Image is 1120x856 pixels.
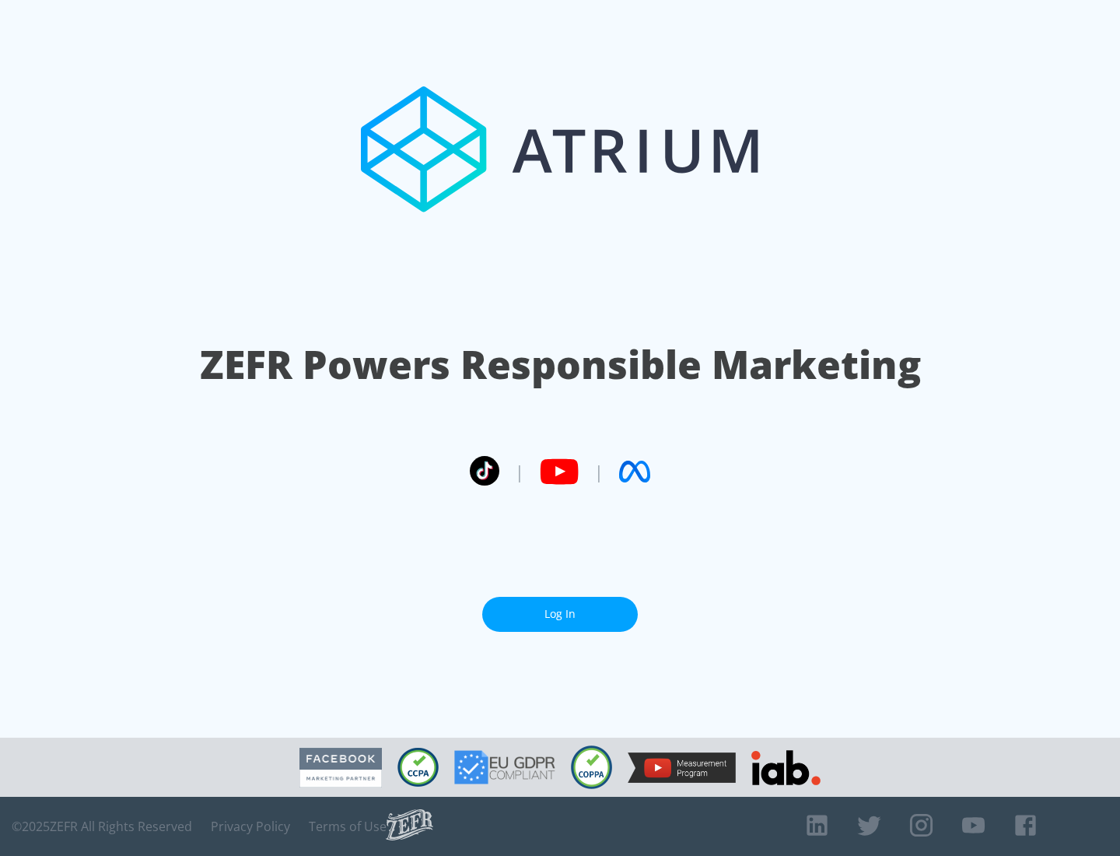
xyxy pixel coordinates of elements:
img: Facebook Marketing Partner [299,748,382,788]
img: COPPA Compliant [571,745,612,789]
span: © 2025 ZEFR All Rights Reserved [12,819,192,834]
h1: ZEFR Powers Responsible Marketing [200,338,921,391]
img: IAB [751,750,821,785]
a: Terms of Use [309,819,387,834]
span: | [515,460,524,483]
img: GDPR Compliant [454,750,555,784]
img: YouTube Measurement Program [628,753,736,783]
img: CCPA Compliant [397,748,439,787]
a: Privacy Policy [211,819,290,834]
span: | [594,460,604,483]
a: Log In [482,597,638,632]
